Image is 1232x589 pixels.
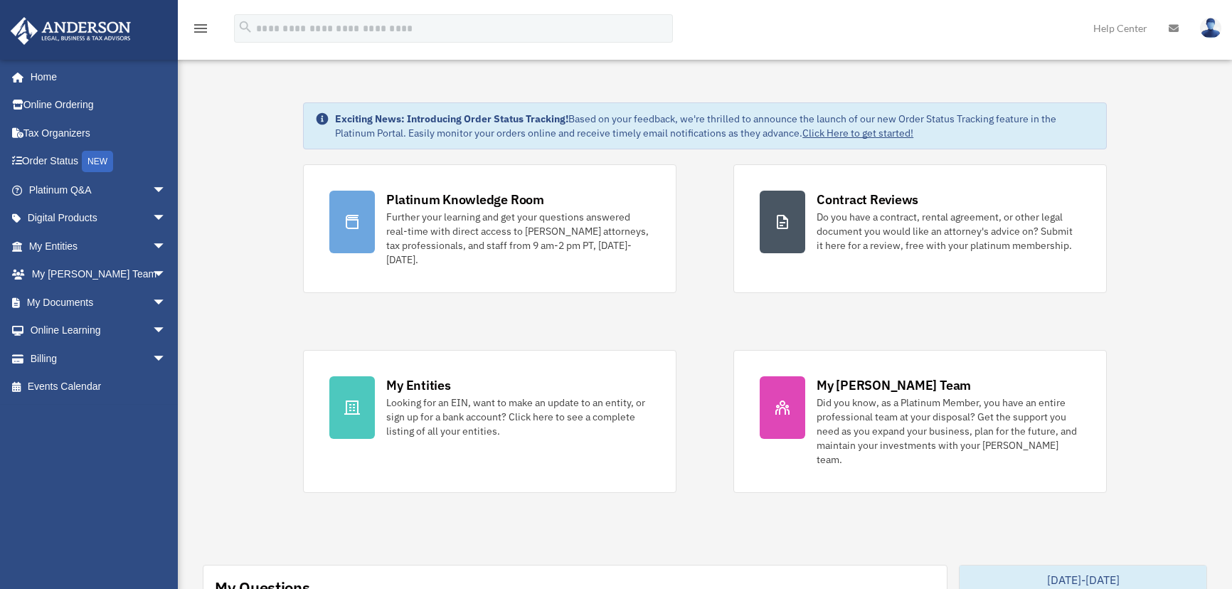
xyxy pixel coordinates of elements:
[303,164,676,293] a: Platinum Knowledge Room Further your learning and get your questions answered real-time with dire...
[303,350,676,493] a: My Entities Looking for an EIN, want to make an update to an entity, or sign up for a bank accoun...
[152,232,181,261] span: arrow_drop_down
[335,112,568,125] strong: Exciting News: Introducing Order Status Tracking!
[10,373,188,401] a: Events Calendar
[733,164,1107,293] a: Contract Reviews Do you have a contract, rental agreement, or other legal document you would like...
[386,396,650,438] div: Looking for an EIN, want to make an update to an entity, or sign up for a bank account? Click her...
[386,376,450,394] div: My Entities
[192,25,209,37] a: menu
[152,204,181,233] span: arrow_drop_down
[10,204,188,233] a: Digital Productsarrow_drop_down
[817,191,918,208] div: Contract Reviews
[10,317,188,345] a: Online Learningarrow_drop_down
[1200,18,1221,38] img: User Pic
[10,176,188,204] a: Platinum Q&Aarrow_drop_down
[152,317,181,346] span: arrow_drop_down
[10,91,188,120] a: Online Ordering
[386,210,650,267] div: Further your learning and get your questions answered real-time with direct access to [PERSON_NAM...
[82,151,113,172] div: NEW
[192,20,209,37] i: menu
[817,396,1080,467] div: Did you know, as a Platinum Member, you have an entire professional team at your disposal? Get th...
[10,288,188,317] a: My Documentsarrow_drop_down
[10,147,188,176] a: Order StatusNEW
[6,17,135,45] img: Anderson Advisors Platinum Portal
[335,112,1095,140] div: Based on your feedback, we're thrilled to announce the launch of our new Order Status Tracking fe...
[152,344,181,373] span: arrow_drop_down
[802,127,913,139] a: Click Here to get started!
[733,350,1107,493] a: My [PERSON_NAME] Team Did you know, as a Platinum Member, you have an entire professional team at...
[10,232,188,260] a: My Entitiesarrow_drop_down
[152,288,181,317] span: arrow_drop_down
[817,210,1080,253] div: Do you have a contract, rental agreement, or other legal document you would like an attorney's ad...
[386,191,544,208] div: Platinum Knowledge Room
[817,376,971,394] div: My [PERSON_NAME] Team
[10,344,188,373] a: Billingarrow_drop_down
[10,119,188,147] a: Tax Organizers
[10,63,181,91] a: Home
[152,176,181,205] span: arrow_drop_down
[238,19,253,35] i: search
[10,260,188,289] a: My [PERSON_NAME] Teamarrow_drop_down
[152,260,181,290] span: arrow_drop_down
